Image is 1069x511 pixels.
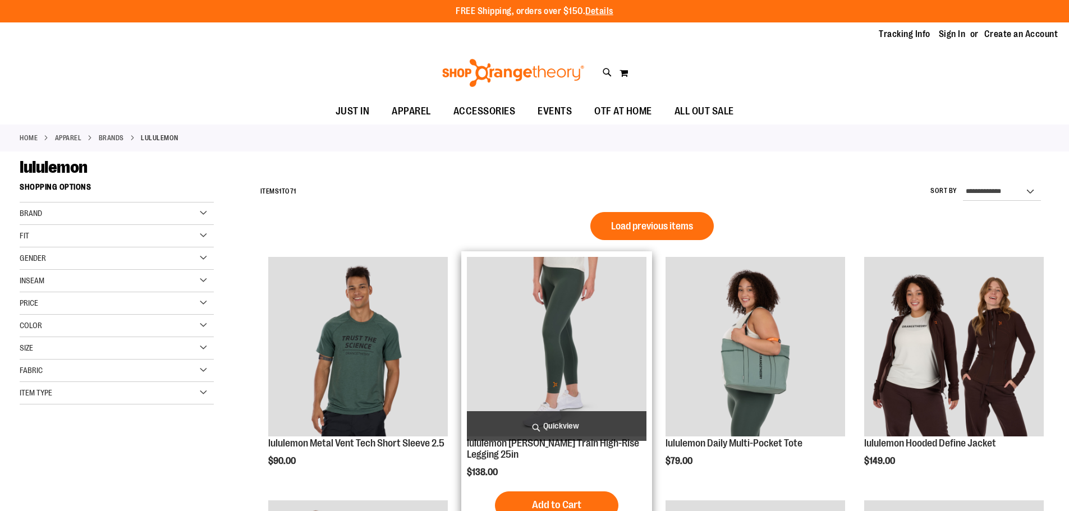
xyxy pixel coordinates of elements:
[864,257,1044,438] a: Main view of 2024 Convention lululemon Hooded Define Jacket
[467,257,646,438] a: Main view of 2024 October lululemon Wunder Train High-Rise
[20,343,33,352] span: Size
[666,257,845,436] img: Main view of 2024 Convention lululemon Daily Multi-Pocket Tote
[268,456,297,466] span: $90.00
[20,276,44,285] span: Inseam
[467,257,646,436] img: Main view of 2024 October lululemon Wunder Train High-Rise
[594,99,652,124] span: OTF AT HOME
[279,187,282,195] span: 1
[290,187,296,195] span: 71
[864,456,897,466] span: $149.00
[585,6,613,16] a: Details
[864,438,996,449] a: lululemon Hooded Define Jacket
[467,438,639,460] a: lululemon [PERSON_NAME] Train High-Rise Legging 25in
[336,99,370,124] span: JUST IN
[939,28,966,40] a: Sign In
[260,183,296,200] h2: Items to
[20,177,214,202] strong: Shopping Options
[441,59,586,87] img: Shop Orangetheory
[55,133,82,143] a: APPAREL
[20,388,52,397] span: Item Type
[538,99,572,124] span: EVENTS
[263,251,453,495] div: product
[660,251,851,495] div: product
[20,298,38,307] span: Price
[20,321,42,330] span: Color
[268,257,448,436] img: Main view of 2024 October lululemon Metal Vent Tech SS
[392,99,431,124] span: APPAREL
[141,133,178,143] strong: lululemon
[532,499,581,511] span: Add to Cart
[20,209,42,218] span: Brand
[984,28,1058,40] a: Create an Account
[611,220,693,232] span: Load previous items
[20,133,38,143] a: Home
[20,158,88,177] span: lululemon
[859,251,1049,495] div: product
[453,99,516,124] span: ACCESSORIES
[675,99,734,124] span: ALL OUT SALE
[666,257,845,438] a: Main view of 2024 Convention lululemon Daily Multi-Pocket Tote
[20,254,46,263] span: Gender
[268,438,444,449] a: lululemon Metal Vent Tech Short Sleeve 2.5
[268,257,448,438] a: Main view of 2024 October lululemon Metal Vent Tech SS
[666,456,694,466] span: $79.00
[99,133,124,143] a: BRANDS
[456,5,613,18] p: FREE Shipping, orders over $150.
[467,411,646,441] a: Quickview
[930,186,957,196] label: Sort By
[879,28,930,40] a: Tracking Info
[590,212,714,240] button: Load previous items
[666,438,802,449] a: lululemon Daily Multi-Pocket Tote
[467,467,499,477] span: $138.00
[20,366,43,375] span: Fabric
[864,257,1044,436] img: Main view of 2024 Convention lululemon Hooded Define Jacket
[20,231,29,240] span: Fit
